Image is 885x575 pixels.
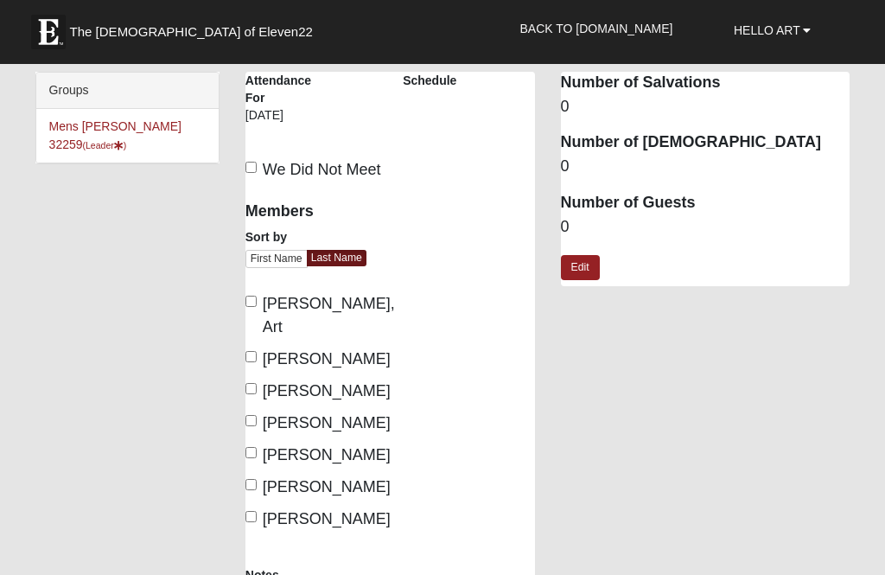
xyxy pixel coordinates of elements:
label: Attendance For [245,72,298,106]
dd: 0 [561,96,850,118]
a: The [DEMOGRAPHIC_DATA] of Eleven22 [22,6,368,49]
span: [PERSON_NAME] [263,446,391,463]
input: [PERSON_NAME] [245,415,257,426]
a: Mens [PERSON_NAME] 32259(Leader) [49,119,181,151]
span: [PERSON_NAME], Art [263,295,395,335]
a: Last Name [307,250,366,266]
input: [PERSON_NAME] [245,511,257,522]
img: Eleven22 logo [31,15,66,49]
span: Hello Art [734,23,800,37]
dt: Number of Salvations [561,72,850,94]
input: [PERSON_NAME] [245,383,257,394]
label: Sort by [245,228,287,246]
span: We Did Not Meet [263,161,381,178]
span: [PERSON_NAME] [263,382,391,399]
input: [PERSON_NAME] [245,479,257,490]
input: [PERSON_NAME] [245,351,257,362]
div: Groups [36,73,219,109]
small: (Leader ) [83,140,127,150]
a: Back to [DOMAIN_NAME] [507,7,686,50]
h4: Members [245,202,377,221]
span: [PERSON_NAME] [263,414,391,431]
a: Edit [561,255,600,280]
a: Hello Art [721,9,824,52]
input: We Did Not Meet [245,162,257,173]
span: The [DEMOGRAPHIC_DATA] of Eleven22 [70,23,313,41]
div: [DATE] [245,106,298,136]
span: [PERSON_NAME] [263,350,391,367]
dt: Number of [DEMOGRAPHIC_DATA] [561,131,850,154]
input: [PERSON_NAME], Art [245,296,257,307]
input: [PERSON_NAME] [245,447,257,458]
span: [PERSON_NAME] [263,510,391,527]
dd: 0 [561,156,850,178]
label: Schedule [403,72,455,89]
span: [PERSON_NAME] [263,478,391,495]
a: First Name [245,250,308,268]
dd: 0 [561,216,850,239]
dt: Number of Guests [561,192,850,214]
